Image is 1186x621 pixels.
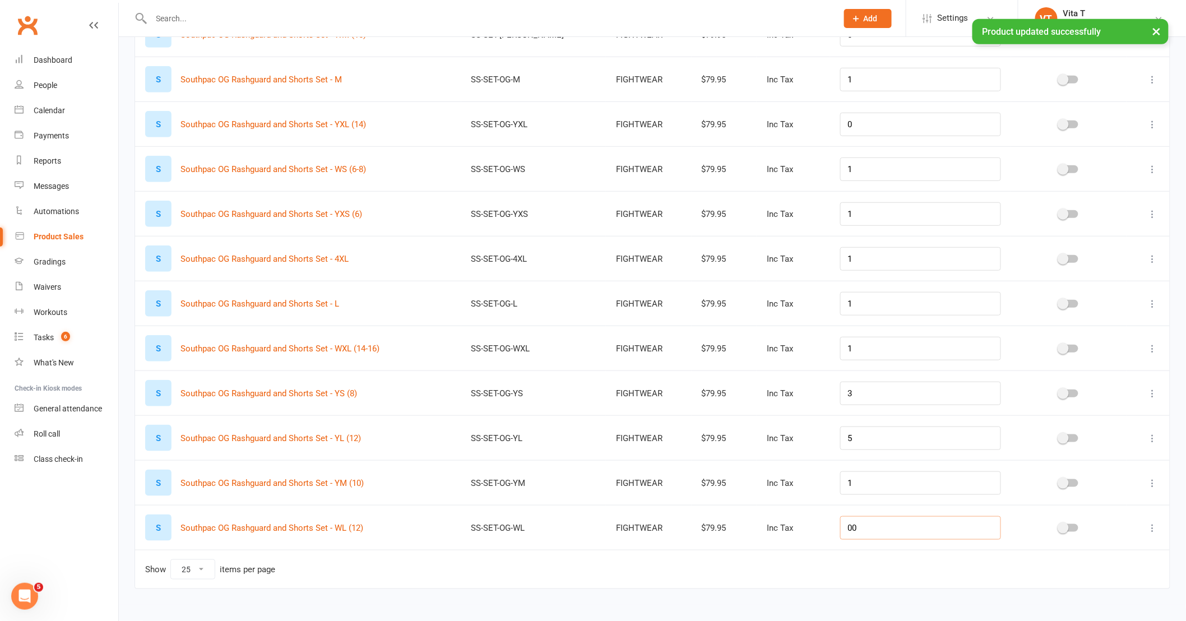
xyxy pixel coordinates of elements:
[145,290,172,317] div: Southpac OG Rashguard and Shorts Set - L
[616,299,681,309] div: FIGHTWEAR
[145,559,275,580] div: Show
[767,479,820,488] div: Inc Tax
[702,299,747,309] div: $79.95
[471,344,596,354] div: SS-SET-OG-WXL
[34,404,102,413] div: General attendance
[702,389,747,398] div: $79.95
[616,523,681,533] div: FIGHTWEAR
[180,252,349,266] button: Southpac OG Rashguard and Shorts Set - 4XL
[145,380,172,406] div: Southpac OG Rashguard and Shorts Set - YS (8)
[145,335,172,362] div: Southpac OG Rashguard and Shorts Set - WXL (14-16)
[61,332,70,341] span: 6
[220,565,275,574] div: items per page
[616,165,681,174] div: FIGHTWEAR
[471,210,596,219] div: SS-SET-OG-YXS
[180,387,357,400] button: Southpac OG Rashguard and Shorts Set - YS (8)
[1063,8,1129,18] div: Vita T
[767,120,820,129] div: Inc Tax
[34,282,61,291] div: Waivers
[145,201,172,227] div: Southpac OG Rashguard and Shorts Set - YXS (6)
[616,75,681,85] div: FIGHTWEAR
[767,299,820,309] div: Inc Tax
[180,432,361,445] button: Southpac OG Rashguard and Shorts Set - YL (12)
[34,232,84,241] div: Product Sales
[15,275,118,300] a: Waivers
[767,75,820,85] div: Inc Tax
[1147,19,1167,43] button: ×
[180,521,363,535] button: Southpac OG Rashguard and Shorts Set - WL (12)
[767,523,820,533] div: Inc Tax
[702,165,747,174] div: $79.95
[702,75,747,85] div: $79.95
[471,479,596,488] div: SS-SET-OG-YM
[34,333,54,342] div: Tasks
[15,325,118,350] a: Tasks 6
[15,224,118,249] a: Product Sales
[145,111,172,137] div: Southpac OG Rashguard and Shorts Set - YXL (14)
[15,149,118,174] a: Reports
[15,73,118,98] a: People
[180,476,364,490] button: Southpac OG Rashguard and Shorts Set - YM (10)
[702,479,747,488] div: $79.95
[180,207,362,221] button: Southpac OG Rashguard and Shorts Set - YXS (6)
[616,344,681,354] div: FIGHTWEAR
[471,165,596,174] div: SS-SET-OG-WS
[471,254,596,264] div: SS-SET-OG-4XL
[148,11,830,26] input: Search...
[15,421,118,447] a: Roll call
[15,447,118,472] a: Class kiosk mode
[702,210,747,219] div: $79.95
[702,120,747,129] div: $79.95
[34,156,61,165] div: Reports
[34,308,67,317] div: Workouts
[13,11,41,39] a: Clubworx
[767,165,820,174] div: Inc Tax
[145,515,172,541] div: Southpac OG Rashguard and Shorts Set - WL (12)
[15,98,118,123] a: Calendar
[767,254,820,264] div: Inc Tax
[471,120,596,129] div: SS-SET-OG-YXL
[15,48,118,73] a: Dashboard
[702,344,747,354] div: $79.95
[767,210,820,219] div: Inc Tax
[471,523,596,533] div: SS-SET-OG-WL
[471,75,596,85] div: SS-SET-OG-M
[616,210,681,219] div: FIGHTWEAR
[616,389,681,398] div: FIGHTWEAR
[34,583,43,592] span: 5
[767,344,820,354] div: Inc Tax
[145,66,172,92] div: Southpac OG Rashguard and Shorts Set - M
[15,174,118,199] a: Messages
[844,9,892,28] button: Add
[180,73,342,86] button: Southpac OG Rashguard and Shorts Set - M
[767,434,820,443] div: Inc Tax
[145,470,172,496] div: Southpac OG Rashguard and Shorts Set - YM (10)
[15,350,118,376] a: What's New
[1035,7,1058,30] div: VT
[145,245,172,272] div: Southpac OG Rashguard and Shorts Set - 4XL
[616,120,681,129] div: FIGHTWEAR
[767,389,820,398] div: Inc Tax
[864,14,878,23] span: Add
[145,425,172,451] div: Southpac OG Rashguard and Shorts Set - YL (12)
[702,523,747,533] div: $79.95
[616,254,681,264] div: FIGHTWEAR
[15,123,118,149] a: Payments
[34,207,79,216] div: Automations
[34,131,69,140] div: Payments
[34,55,72,64] div: Dashboard
[34,182,69,191] div: Messages
[180,342,379,355] button: Southpac OG Rashguard and Shorts Set - WXL (14-16)
[616,479,681,488] div: FIGHTWEAR
[34,429,60,438] div: Roll call
[34,455,83,464] div: Class check-in
[34,358,74,367] div: What's New
[11,583,38,610] iframe: Intercom live chat
[34,81,57,90] div: People
[1063,18,1129,29] div: Southpac Strength
[15,199,118,224] a: Automations
[702,434,747,443] div: $79.95
[145,156,172,182] div: Southpac OG Rashguard and Shorts Set - WS (6-8)
[15,300,118,325] a: Workouts
[180,118,366,131] button: Southpac OG Rashguard and Shorts Set - YXL (14)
